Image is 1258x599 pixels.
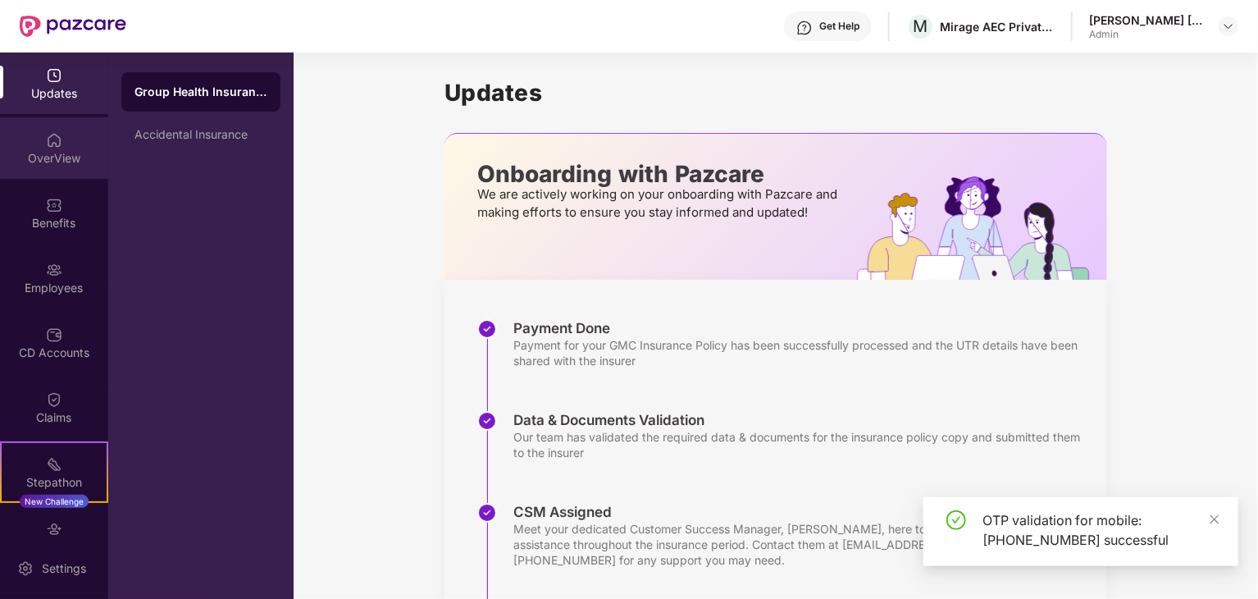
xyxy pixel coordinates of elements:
[134,84,267,100] div: Group Health Insurance
[1089,28,1204,41] div: Admin
[46,197,62,213] img: svg+xml;base64,PHN2ZyBpZD0iQmVuZWZpdHMiIHhtbG5zPSJodHRwOi8vd3d3LnczLm9yZy8yMDAwL3N2ZyIgd2lkdGg9Ij...
[946,510,966,530] span: check-circle
[513,319,1091,337] div: Payment Done
[1222,20,1235,33] img: svg+xml;base64,PHN2ZyBpZD0iRHJvcGRvd24tMzJ4MzIiIHhtbG5zPSJodHRwOi8vd3d3LnczLm9yZy8yMDAwL3N2ZyIgd2...
[46,391,62,408] img: svg+xml;base64,PHN2ZyBpZD0iQ2xhaW0iIHhtbG5zPSJodHRwOi8vd3d3LnczLm9yZy8yMDAwL3N2ZyIgd2lkdGg9IjIwIi...
[1089,12,1204,28] div: [PERSON_NAME] [PERSON_NAME]
[477,319,497,339] img: svg+xml;base64,PHN2ZyBpZD0iU3RlcC1Eb25lLTMyeDMyIiB4bWxucz0iaHR0cDovL3d3dy53My5vcmcvMjAwMC9zdmciIH...
[46,327,62,343] img: svg+xml;base64,PHN2ZyBpZD0iQ0RfQWNjb3VudHMiIGRhdGEtbmFtZT0iQ0QgQWNjb3VudHMiIHhtbG5zPSJodHRwOi8vd3...
[477,503,497,523] img: svg+xml;base64,PHN2ZyBpZD0iU3RlcC1Eb25lLTMyeDMyIiB4bWxucz0iaHR0cDovL3d3dy53My5vcmcvMjAwMC9zdmciIH...
[513,503,1091,521] div: CSM Assigned
[940,19,1055,34] div: Mirage AEC Private Limited
[46,132,62,149] img: svg+xml;base64,PHN2ZyBpZD0iSG9tZSIgeG1sbnM9Imh0dHA6Ly93d3cudzMub3JnLzIwMDAvc3ZnIiB3aWR0aD0iMjAiIG...
[513,337,1091,368] div: Payment for your GMC Insurance Policy has been successfully processed and the UTR details have be...
[20,495,89,508] div: New Challenge
[46,262,62,278] img: svg+xml;base64,PHN2ZyBpZD0iRW1wbG95ZWVzIiB4bWxucz0iaHR0cDovL3d3dy53My5vcmcvMjAwMC9zdmciIHdpZHRoPS...
[819,20,859,33] div: Get Help
[46,456,62,473] img: svg+xml;base64,PHN2ZyB4bWxucz0iaHR0cDovL3d3dy53My5vcmcvMjAwMC9zdmciIHdpZHRoPSIyMSIgaGVpZ2h0PSIyMC...
[37,560,91,577] div: Settings
[444,79,1107,107] h1: Updates
[17,560,34,577] img: svg+xml;base64,PHN2ZyBpZD0iU2V0dGluZy0yMHgyMCIgeG1sbnM9Imh0dHA6Ly93d3cudzMub3JnLzIwMDAvc3ZnIiB3aW...
[982,510,1219,550] div: OTP validation for mobile: [PHONE_NUMBER] successful
[477,185,842,222] p: We are actively working on your onboarding with Pazcare and making efforts to ensure you stay inf...
[134,128,267,141] div: Accidental Insurance
[477,167,842,181] p: Onboarding with Pazcare
[20,16,126,37] img: New Pazcare Logo
[46,67,62,84] img: svg+xml;base64,PHN2ZyBpZD0iVXBkYXRlZCIgeG1sbnM9Imh0dHA6Ly93d3cudzMub3JnLzIwMDAvc3ZnIiB3aWR0aD0iMj...
[914,16,928,36] span: M
[857,176,1107,280] img: hrOnboarding
[1209,514,1220,525] span: close
[513,521,1091,568] div: Meet your dedicated Customer Success Manager, [PERSON_NAME], here to provide updates and assistan...
[796,20,813,36] img: svg+xml;base64,PHN2ZyBpZD0iSGVscC0zMngzMiIgeG1sbnM9Imh0dHA6Ly93d3cudzMub3JnLzIwMDAvc3ZnIiB3aWR0aD...
[513,429,1091,460] div: Our team has validated the required data & documents for the insurance policy copy and submitted ...
[2,474,107,491] div: Stepathon
[477,411,497,431] img: svg+xml;base64,PHN2ZyBpZD0iU3RlcC1Eb25lLTMyeDMyIiB4bWxucz0iaHR0cDovL3d3dy53My5vcmcvMjAwMC9zdmciIH...
[46,521,62,537] img: svg+xml;base64,PHN2ZyBpZD0iRW5kb3JzZW1lbnRzIiB4bWxucz0iaHR0cDovL3d3dy53My5vcmcvMjAwMC9zdmciIHdpZH...
[513,411,1091,429] div: Data & Documents Validation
